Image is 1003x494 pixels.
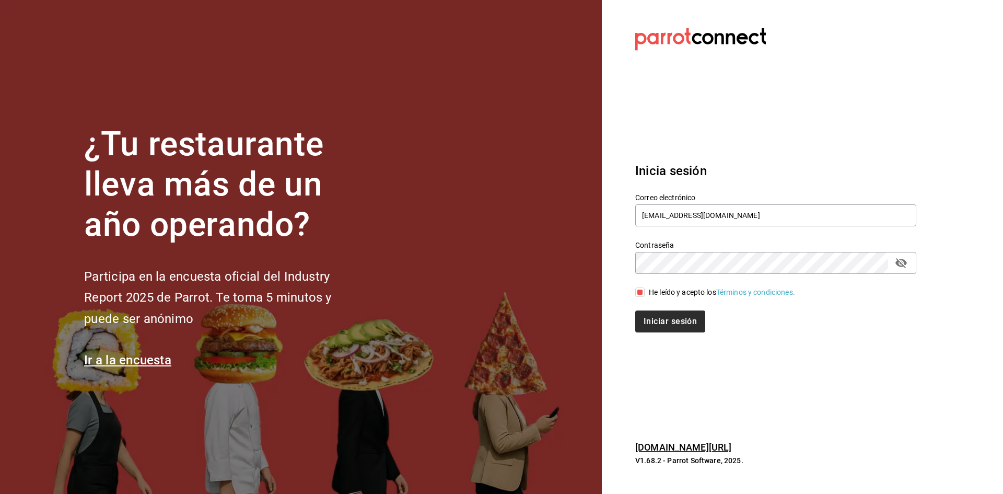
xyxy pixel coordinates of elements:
div: He leído y acepto los [649,287,795,298]
h3: Inicia sesión [635,162,916,180]
p: V1.68.2 - Parrot Software, 2025. [635,455,916,466]
label: Contraseña [635,242,916,249]
input: Ingresa tu correo electrónico [635,204,916,226]
a: Ir a la encuesta [84,353,171,367]
label: Correo electrónico [635,194,916,201]
button: passwordField [892,254,910,272]
h1: ¿Tu restaurante lleva más de un año operando? [84,124,366,245]
h2: Participa en la encuesta oficial del Industry Report 2025 de Parrot. Te toma 5 minutos y puede se... [84,266,366,330]
a: Términos y condiciones. [716,288,795,296]
a: [DOMAIN_NAME][URL] [635,442,731,453]
button: Iniciar sesión [635,311,705,332]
